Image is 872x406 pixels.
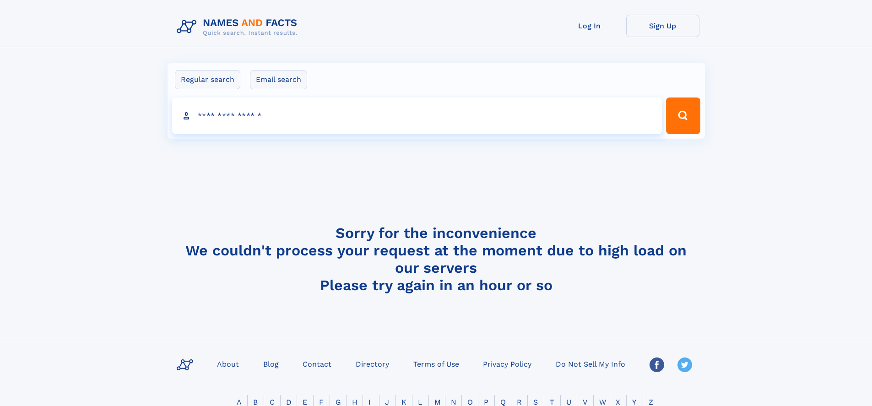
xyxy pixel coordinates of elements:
input: search input [172,97,662,134]
img: Logo Names and Facts [173,15,305,39]
a: Blog [260,357,282,370]
a: Sign Up [626,15,699,37]
button: Search Button [666,97,700,134]
a: Directory [352,357,393,370]
label: Regular search [175,70,240,89]
img: Twitter [677,357,692,372]
a: Privacy Policy [479,357,535,370]
a: Log In [553,15,626,37]
label: Email search [250,70,307,89]
a: Contact [299,357,335,370]
a: Do Not Sell My Info [552,357,629,370]
h4: Sorry for the inconvenience We couldn't process your request at the moment due to high load on ou... [173,224,699,294]
img: Facebook [650,357,664,372]
a: About [213,357,243,370]
a: Terms of Use [410,357,463,370]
